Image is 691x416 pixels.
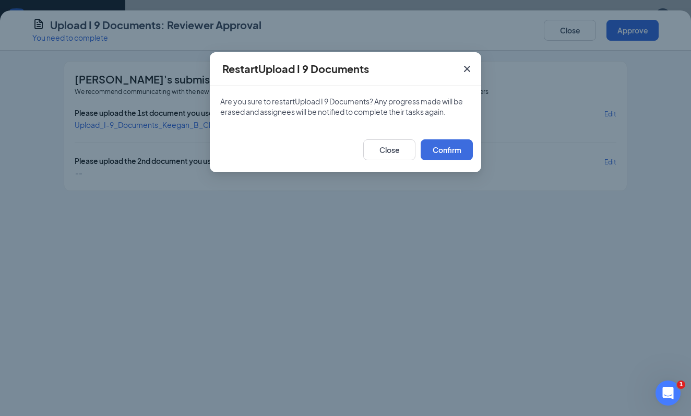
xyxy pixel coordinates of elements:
iframe: Intercom live chat [656,381,681,406]
button: Close [453,52,481,86]
button: Confirm [421,139,473,160]
h4: Restart Upload I 9 Documents [222,62,369,76]
svg: Cross [461,63,473,75]
p: Are you sure to restart Upload I 9 Documents ? Any progress made will be erased and assignees wil... [220,96,471,117]
button: Close [363,139,415,160]
span: 1 [677,381,685,389]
